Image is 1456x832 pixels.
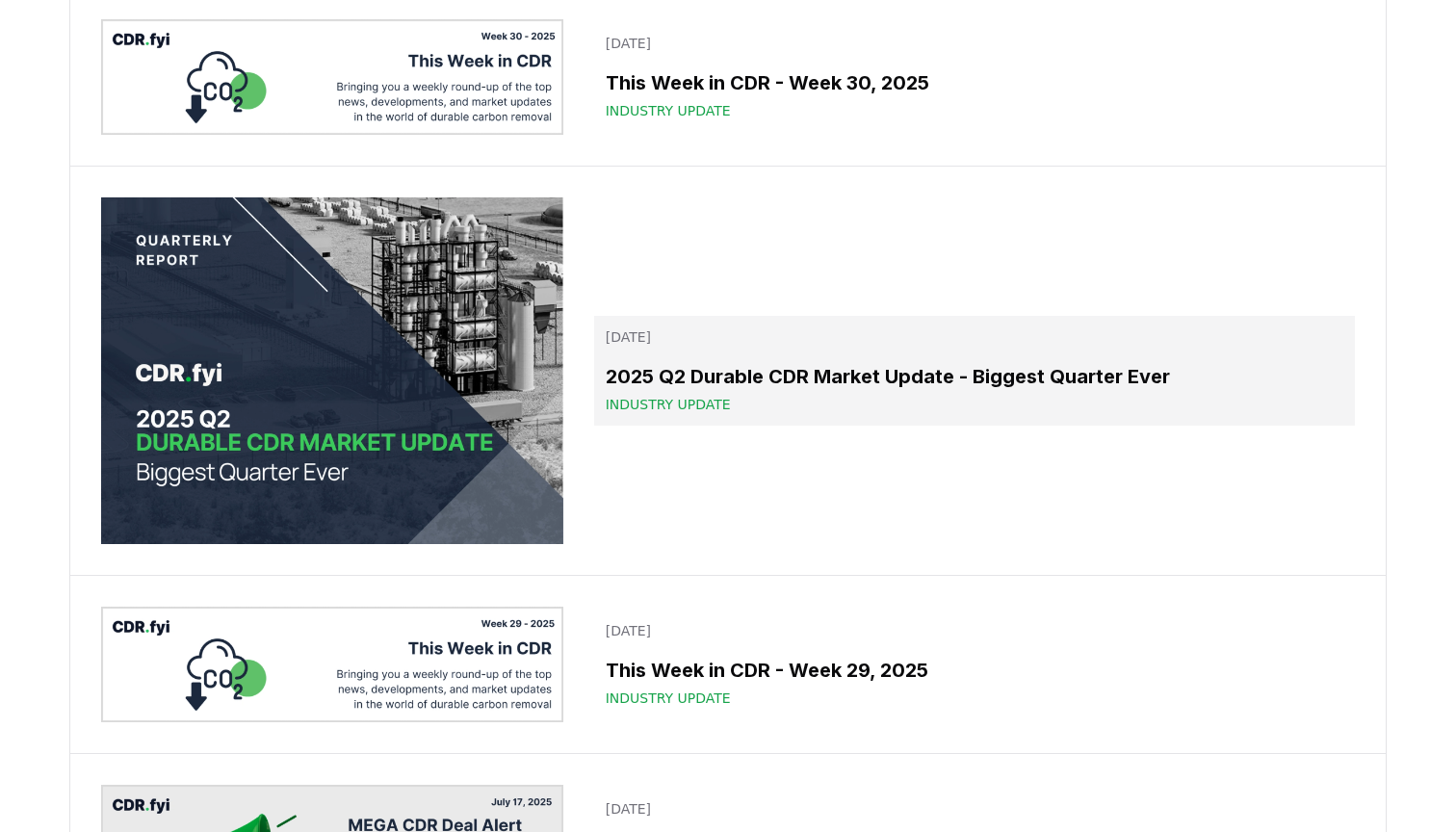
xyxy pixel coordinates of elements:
img: 2025 Q2 Durable CDR Market Update - Biggest Quarter Ever blog post image [101,197,563,544]
h3: This Week in CDR - Week 30, 2025 [606,68,1343,97]
p: [DATE] [606,621,1343,640]
img: This Week in CDR - Week 30, 2025 blog post image [101,19,563,135]
span: Industry Update [606,101,731,120]
span: Industry Update [606,395,731,414]
h3: 2025 Q2 Durable CDR Market Update - Biggest Quarter Ever [606,362,1343,391]
h3: This Week in CDR - Week 29, 2025 [606,656,1343,685]
p: [DATE] [606,34,1343,53]
a: [DATE]This Week in CDR - Week 30, 2025Industry Update [594,22,1355,132]
span: Industry Update [606,689,731,708]
a: [DATE]This Week in CDR - Week 29, 2025Industry Update [594,610,1355,719]
a: [DATE]2025 Q2 Durable CDR Market Update - Biggest Quarter EverIndustry Update [594,316,1355,426]
p: [DATE] [606,327,1343,347]
img: This Week in CDR - Week 29, 2025 blog post image [101,607,563,722]
p: [DATE] [606,799,1343,819]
